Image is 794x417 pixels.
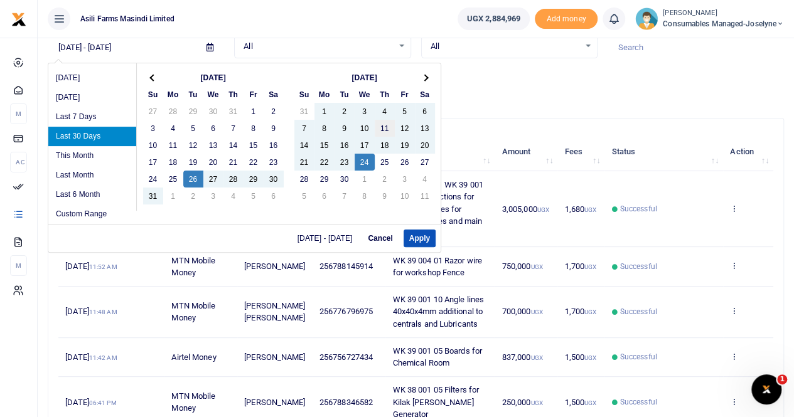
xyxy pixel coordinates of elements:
button: Cancel [362,230,398,247]
th: [DATE] [314,69,415,86]
span: MTN Mobile Money [171,391,215,413]
span: 256788346582 [319,398,373,407]
a: logo-small logo-large logo-large [11,14,26,23]
small: UGX [537,206,549,213]
td: 2 [264,103,284,120]
td: 1 [314,103,335,120]
td: 23 [264,154,284,171]
td: 30 [203,103,223,120]
td: 6 [203,120,223,137]
td: 26 [183,171,203,187]
td: 28 [294,171,314,187]
span: [DATE] - [DATE] [298,235,358,242]
span: Successful [620,203,657,214]
td: 20 [415,137,435,154]
a: profile-user [PERSON_NAME] Consumables managed-Joselyne [635,8,784,30]
td: 9 [375,187,395,204]
small: UGX [530,309,542,315]
span: WK 39 004 01 Razor wire for workshop Fence [393,256,482,278]
th: Tu [335,86,355,103]
td: 17 [143,154,163,171]
th: Fees: activate to sort column ascending [557,132,604,171]
td: 29 [244,171,264,187]
th: Th [223,86,244,103]
td: 25 [163,171,183,187]
td: 2 [183,187,203,204]
td: 4 [415,171,435,187]
li: Toup your wallet [535,9,598,29]
span: Airtel Money [171,352,216,362]
span: [DATE] [65,261,117,271]
li: This Month [48,146,136,166]
td: 15 [314,137,335,154]
li: M [10,103,27,124]
img: profile-user [635,8,658,30]
td: 11 [375,120,395,137]
td: 2 [375,171,395,187]
td: 4 [163,120,183,137]
small: UGX [584,263,596,270]
span: 1,680 [565,204,597,214]
td: 28 [223,171,244,187]
input: select period [48,37,196,58]
th: We [355,86,375,103]
td: 24 [143,171,163,187]
span: 256788145914 [319,261,373,271]
th: Tu [183,86,203,103]
td: 21 [223,154,244,171]
span: 837,000 [502,352,543,362]
td: 8 [355,187,375,204]
td: 8 [244,120,264,137]
span: 700,000 [502,307,543,316]
td: 5 [183,120,203,137]
span: Consumables managed-Joselyne [663,18,784,29]
td: 15 [244,137,264,154]
td: 31 [294,103,314,120]
td: 12 [395,120,415,137]
td: 27 [203,171,223,187]
span: Successful [620,351,657,362]
small: 06:41 PM [89,399,117,406]
td: 10 [355,120,375,137]
span: [DATE] [65,398,116,407]
th: Su [143,86,163,103]
td: 24 [355,154,375,171]
td: 16 [335,137,355,154]
td: 1 [163,187,183,204]
td: 13 [203,137,223,154]
span: UGX 2,884,969 [467,13,520,25]
td: 29 [314,171,335,187]
td: 31 [223,103,244,120]
li: Custom Range [48,204,136,224]
th: We [203,86,223,103]
td: 20 [203,154,223,171]
span: MTN Mobile Money [171,301,215,323]
li: Last 7 Days [48,107,136,127]
span: Successful [620,306,657,317]
small: 11:48 AM [89,309,117,315]
td: 23 [335,154,355,171]
span: 1,700 [565,261,597,271]
li: Last Month [48,166,136,185]
td: 6 [415,103,435,120]
small: UGX [584,399,596,406]
td: 6 [264,187,284,204]
td: 27 [143,103,163,120]
th: Fr [244,86,264,103]
td: 7 [335,187,355,204]
td: 9 [335,120,355,137]
small: 11:52 AM [89,263,117,270]
small: [PERSON_NAME] [663,8,784,19]
span: 256776796975 [319,307,373,316]
span: All [244,40,392,53]
td: 22 [314,154,335,171]
th: Sa [264,86,284,103]
span: Successful [620,261,657,272]
th: Mo [163,86,183,103]
td: 7 [294,120,314,137]
td: 5 [244,187,264,204]
th: Mo [314,86,335,103]
th: Su [294,86,314,103]
small: 11:42 AM [89,354,117,361]
span: [PERSON_NAME] [244,261,305,271]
